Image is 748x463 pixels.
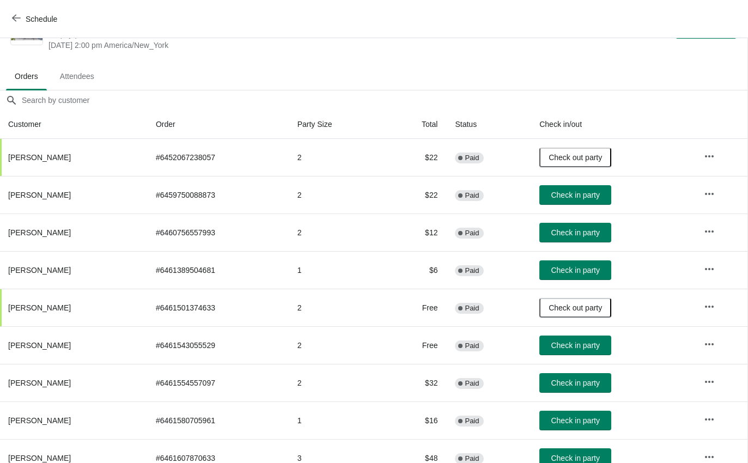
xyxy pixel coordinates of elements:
[551,454,599,462] span: Check in party
[147,251,289,289] td: # 6461389504681
[147,401,289,439] td: # 6461580705961
[446,110,531,139] th: Status
[385,176,446,214] td: $22
[147,364,289,401] td: # 6461554557097
[289,139,385,176] td: 2
[8,416,71,425] span: [PERSON_NAME]
[539,223,611,242] button: Check in party
[551,266,599,275] span: Check in party
[289,326,385,364] td: 2
[385,326,446,364] td: Free
[147,176,289,214] td: # 6459750088873
[147,289,289,326] td: # 6461501374633
[551,191,599,199] span: Check in party
[8,303,71,312] span: [PERSON_NAME]
[465,191,479,200] span: Paid
[147,214,289,251] td: # 6460756557993
[289,401,385,439] td: 1
[21,90,747,110] input: Search by customer
[8,191,71,199] span: [PERSON_NAME]
[465,417,479,425] span: Paid
[465,342,479,350] span: Paid
[465,154,479,162] span: Paid
[8,454,71,462] span: [PERSON_NAME]
[147,326,289,364] td: # 6461543055529
[385,251,446,289] td: $6
[289,214,385,251] td: 2
[8,153,71,162] span: [PERSON_NAME]
[465,379,479,388] span: Paid
[551,379,599,387] span: Check in party
[289,176,385,214] td: 2
[549,153,602,162] span: Check out party
[48,40,538,51] span: [DATE] 2:00 pm America/New_York
[465,229,479,237] span: Paid
[289,110,385,139] th: Party Size
[539,298,611,318] button: Check out party
[385,401,446,439] td: $16
[385,110,446,139] th: Total
[8,341,71,350] span: [PERSON_NAME]
[8,228,71,237] span: [PERSON_NAME]
[289,364,385,401] td: 2
[539,336,611,355] button: Check in party
[551,341,599,350] span: Check in party
[551,416,599,425] span: Check in party
[385,364,446,401] td: $32
[289,289,385,326] td: 2
[539,185,611,205] button: Check in party
[385,289,446,326] td: Free
[549,303,602,312] span: Check out party
[539,373,611,393] button: Check in party
[8,266,71,275] span: [PERSON_NAME]
[147,139,289,176] td: # 6452067238057
[465,454,479,463] span: Paid
[289,251,385,289] td: 1
[5,9,66,29] button: Schedule
[385,214,446,251] td: $12
[465,304,479,313] span: Paid
[539,260,611,280] button: Check in party
[551,228,599,237] span: Check in party
[6,66,47,86] span: Orders
[385,139,446,176] td: $22
[8,379,71,387] span: [PERSON_NAME]
[147,110,289,139] th: Order
[51,66,103,86] span: Attendees
[539,411,611,430] button: Check in party
[531,110,695,139] th: Check in/out
[539,148,611,167] button: Check out party
[26,15,57,23] span: Schedule
[465,266,479,275] span: Paid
